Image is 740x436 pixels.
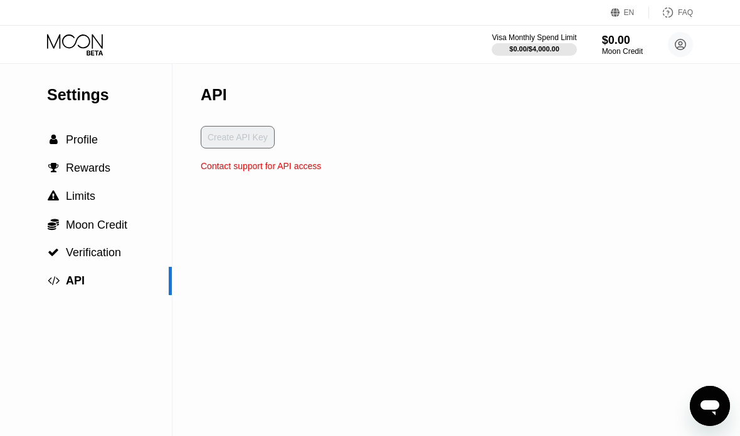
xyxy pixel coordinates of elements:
span: Rewards [66,162,110,174]
span:  [48,190,59,202]
div:  [47,190,60,202]
span:  [50,134,58,145]
div: Visa Monthly Spend Limit$0.00/$4,000.00 [492,33,576,56]
div: Moon Credit [602,47,643,56]
span: Limits [66,190,95,202]
div: FAQ [649,6,693,19]
span: Verification [66,246,121,259]
div: $0.00 / $4,000.00 [509,45,559,53]
div: API [201,86,227,104]
div: FAQ [678,8,693,17]
div: EN [624,8,635,17]
span: Moon Credit [66,219,127,231]
iframe: Button to launch messaging window, conversation in progress [690,386,730,426]
span:  [48,218,59,231]
span: API [66,274,85,287]
div:  [47,247,60,258]
span:  [48,247,59,258]
div:  [47,162,60,174]
span: Profile [66,133,98,146]
div: $0.00Moon Credit [602,34,643,56]
div: Settings [47,86,172,104]
span:  [48,162,59,174]
div:  [47,134,60,145]
div:  [47,275,60,286]
div: Visa Monthly Spend Limit [492,33,576,42]
span:  [48,275,60,286]
div: $0.00 [602,34,643,47]
div: EN [611,6,649,19]
div: Contact support for API access [201,161,321,171]
div:  [47,218,60,231]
